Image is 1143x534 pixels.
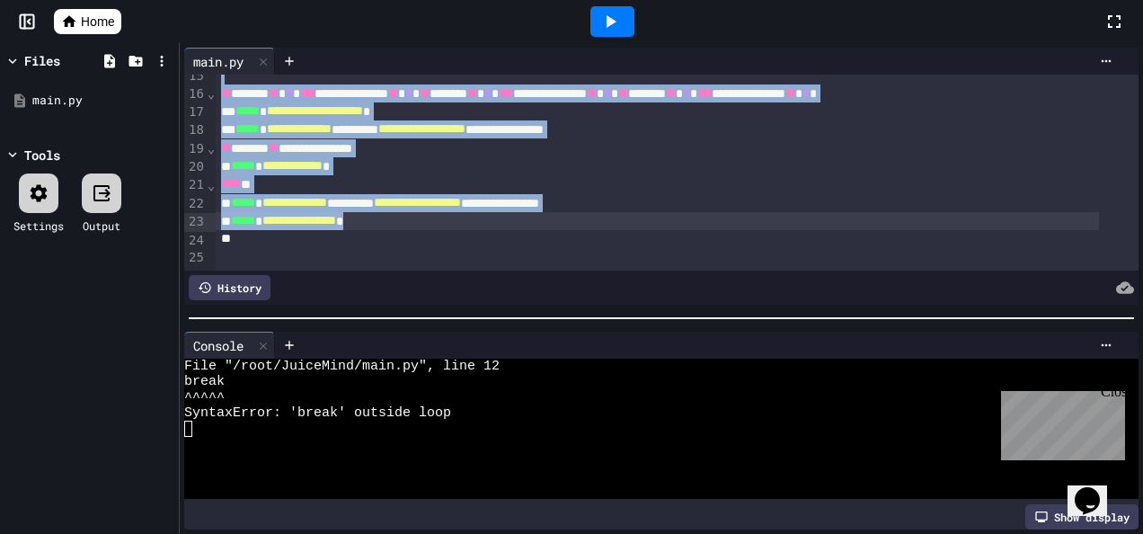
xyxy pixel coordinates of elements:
div: 25 [184,249,207,267]
span: SyntaxError: 'break' outside loop [184,405,451,421]
div: History [189,275,270,300]
div: 23 [184,213,207,231]
span: Home [81,13,114,31]
div: Show display [1025,504,1139,530]
div: main.py [184,52,253,71]
div: 18 [184,121,207,139]
span: Fold line [207,86,216,101]
iframe: chat widget [994,384,1125,460]
span: ^^^^^ [184,390,225,405]
div: Settings [13,218,64,234]
span: break [184,374,225,389]
div: 20 [184,158,207,176]
div: 19 [184,140,207,158]
div: Files [24,51,60,70]
div: 15 [184,67,207,85]
div: 21 [184,176,207,194]
div: Tools [24,146,60,165]
div: 17 [184,103,207,121]
div: 22 [184,195,207,213]
div: Output [83,218,120,234]
div: 16 [184,85,207,103]
div: 24 [184,232,207,250]
div: Console [184,332,275,359]
a: Home [54,9,121,34]
iframe: chat widget [1068,462,1125,516]
div: Chat with us now!Close [7,7,124,114]
div: main.py [32,92,173,110]
div: Console [184,336,253,355]
span: Fold line [207,178,216,192]
span: File "/root/JuiceMind/main.py", line 12 [184,359,500,374]
div: main.py [184,48,275,75]
span: Fold line [207,141,216,156]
